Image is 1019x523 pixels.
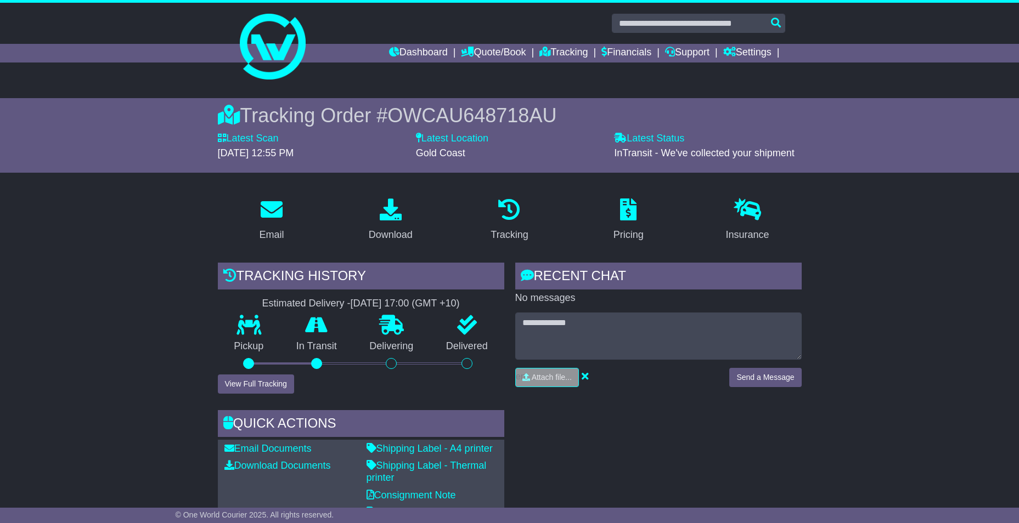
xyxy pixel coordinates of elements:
[218,410,504,440] div: Quick Actions
[606,195,651,246] a: Pricing
[461,44,526,62] a: Quote/Book
[224,443,312,454] a: Email Documents
[729,368,801,387] button: Send a Message
[367,507,474,518] a: Original Address Label
[367,460,487,483] a: Shipping Label - Thermal printer
[665,44,710,62] a: Support
[539,44,588,62] a: Tracking
[224,460,331,471] a: Download Documents
[362,195,420,246] a: Download
[614,133,684,145] label: Latest Status
[387,104,556,127] span: OWCAU648718AU
[719,195,776,246] a: Insurance
[367,443,493,454] a: Shipping Label - A4 printer
[491,228,528,242] div: Tracking
[252,195,291,246] a: Email
[601,44,651,62] a: Financials
[515,263,802,292] div: RECENT CHAT
[176,510,334,519] span: © One World Courier 2025. All rights reserved.
[218,147,294,158] span: [DATE] 12:55 PM
[218,104,802,127] div: Tracking Order #
[726,228,769,242] div: Insurance
[430,340,504,353] p: Delivered
[218,374,294,394] button: View Full Tracking
[218,133,279,145] label: Latest Scan
[367,490,456,501] a: Consignment Note
[614,147,795,158] span: InTransit - We've collected your shipment
[218,298,504,310] div: Estimated Delivery -
[218,263,504,292] div: Tracking history
[515,292,802,304] p: No messages
[723,44,772,62] a: Settings
[613,228,644,242] div: Pricing
[353,340,430,353] p: Delivering
[259,228,284,242] div: Email
[389,44,448,62] a: Dashboard
[351,298,460,310] div: [DATE] 17:00 (GMT +10)
[416,133,488,145] label: Latest Location
[483,195,535,246] a: Tracking
[218,340,280,353] p: Pickup
[369,228,413,242] div: Download
[280,340,353,353] p: In Transit
[416,147,465,158] span: Gold Coast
